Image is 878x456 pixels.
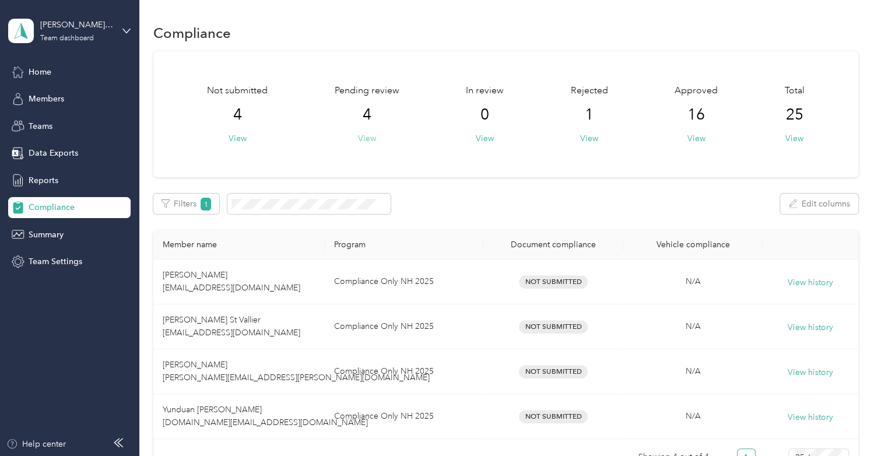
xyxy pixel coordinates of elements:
span: Team Settings [29,255,82,268]
iframe: Everlance-gr Chat Button Frame [813,391,878,456]
span: N/A [685,411,700,421]
span: 4 [233,106,242,124]
button: View history [788,411,833,424]
span: In review [466,84,504,98]
span: Pending review [335,84,399,98]
td: Compliance Only NH 2025 [325,259,483,304]
button: View [785,132,803,145]
button: View history [788,321,833,334]
span: Total [784,84,804,98]
span: 1 [585,106,593,124]
span: 4 [363,106,371,124]
button: View history [788,276,833,289]
span: N/A [685,366,700,376]
span: Teams [29,120,52,132]
td: Compliance Only NH 2025 [325,394,483,439]
span: 16 [687,106,705,124]
span: [PERSON_NAME] [PERSON_NAME][EMAIL_ADDRESS][PERSON_NAME][DOMAIN_NAME] [163,360,430,383]
th: Program [325,230,483,259]
span: N/A [685,321,700,331]
span: Reports [29,174,58,187]
span: Yunduan [PERSON_NAME] [DOMAIN_NAME][EMAIL_ADDRESS][DOMAIN_NAME] [163,405,368,427]
td: Compliance Only NH 2025 [325,349,483,394]
span: 0 [480,106,489,124]
h1: Compliance [153,27,231,39]
span: Not Submitted [519,275,588,289]
span: Not submitted [207,84,268,98]
button: View [229,132,247,145]
span: N/A [685,276,700,286]
div: Team dashboard [40,35,94,42]
button: View [580,132,598,145]
span: Approved [675,84,718,98]
span: Data Exports [29,147,78,159]
div: Document compliance [493,240,613,250]
span: [PERSON_NAME] [EMAIL_ADDRESS][DOMAIN_NAME] [163,270,300,293]
button: View history [788,366,833,379]
th: Member name [153,230,325,259]
span: Summary [29,229,64,241]
span: Rejected [570,84,607,98]
button: View [476,132,494,145]
span: Compliance [29,201,75,213]
td: Compliance Only NH 2025 [325,304,483,349]
span: Not Submitted [519,320,588,334]
button: View [687,132,705,145]
span: 25 [785,106,803,124]
div: [PERSON_NAME][EMAIL_ADDRESS][PERSON_NAME][DOMAIN_NAME] [40,19,113,31]
span: 1 [201,198,211,211]
button: View [358,132,376,145]
span: Home [29,66,51,78]
span: Members [29,93,64,105]
button: Edit columns [780,194,858,214]
button: Filters1 [153,194,219,214]
span: Not Submitted [519,410,588,423]
span: [PERSON_NAME] St Vallier [EMAIL_ADDRESS][DOMAIN_NAME] [163,315,300,338]
div: Vehicle compliance [633,240,753,250]
span: Not Submitted [519,365,588,378]
button: Help center [6,438,66,450]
